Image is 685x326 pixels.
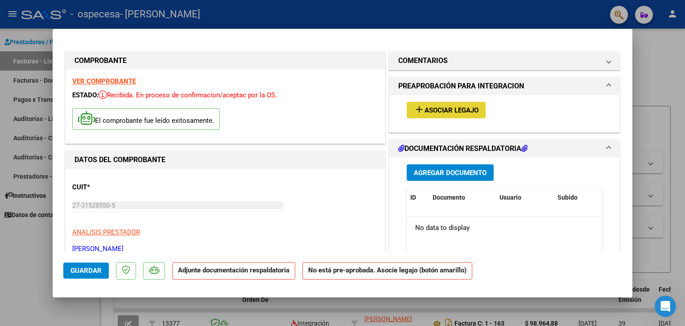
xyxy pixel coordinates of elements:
[414,104,425,115] mat-icon: add
[70,267,102,275] span: Guardar
[407,217,599,239] div: No data to display
[302,262,472,280] strong: No está pre-aprobada. Asocie legajo (botón amarillo)
[557,194,578,201] span: Subido
[407,102,486,118] button: Asociar Legajo
[99,91,277,99] span: Recibida. En proceso de confirmacion/aceptac por la OS.
[72,182,164,192] p: CUIT
[655,296,676,317] iframe: Intercom live chat
[429,188,496,207] datatable-header-cell: Documento
[74,155,165,164] strong: DATOS DEL COMPROBANTE
[178,266,289,274] strong: Adjunte documentación respaldatoria
[74,56,127,65] strong: COMPROBANTE
[598,188,643,207] datatable-header-cell: Acción
[72,91,99,99] span: ESTADO:
[398,81,524,92] h1: PREAPROBACIÓN PARA INTEGRACION
[398,55,448,66] h1: COMENTARIOS
[389,77,619,95] mat-expansion-panel-header: PREAPROBACIÓN PARA INTEGRACION
[72,77,136,85] a: VER COMPROBANTE
[433,194,465,201] span: Documento
[407,164,494,181] button: Agregar Documento
[72,228,140,236] span: ANALISIS PRESTADOR
[72,244,378,254] p: [PERSON_NAME]
[410,194,416,201] span: ID
[499,194,521,201] span: Usuario
[398,143,528,154] h1: DOCUMENTACIÓN RESPALDATORIA
[407,188,429,207] datatable-header-cell: ID
[425,106,479,114] span: Asociar Legajo
[389,140,619,158] mat-expansion-panel-header: DOCUMENTACIÓN RESPALDATORIA
[389,95,619,132] div: PREAPROBACIÓN PARA INTEGRACION
[496,188,554,207] datatable-header-cell: Usuario
[63,263,109,279] button: Guardar
[389,52,619,70] mat-expansion-panel-header: COMENTARIOS
[72,108,220,130] p: El comprobante fue leído exitosamente.
[554,188,598,207] datatable-header-cell: Subido
[414,169,487,177] span: Agregar Documento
